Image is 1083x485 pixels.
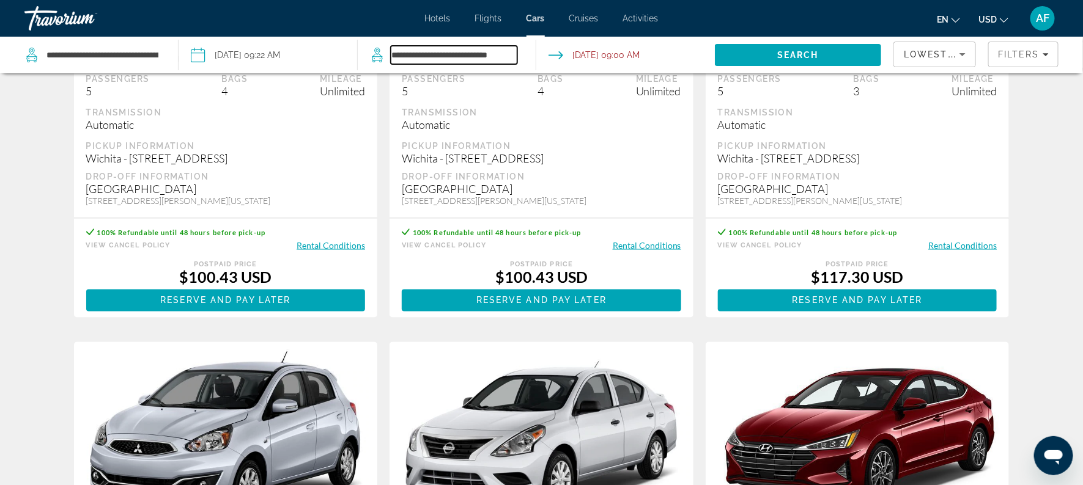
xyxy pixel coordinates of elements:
div: $100.43 USD [402,268,681,286]
div: Transmission [86,107,366,118]
div: [STREET_ADDRESS][PERSON_NAME][US_STATE] [402,195,681,206]
div: 5 [86,84,150,98]
div: Postpaid Price [718,260,997,268]
div: [GEOGRAPHIC_DATA] [718,182,997,195]
button: Reserve and pay later [718,290,997,312]
iframe: Button to launch messaging window [1034,436,1073,475]
button: Filters [988,42,1059,67]
div: 4 [222,84,248,98]
button: View Cancel Policy [402,239,486,251]
a: Cruises [569,13,599,23]
div: Pickup Information [402,140,681,151]
input: Search pickup location [45,46,160,64]
div: Automatic [402,118,681,131]
span: Reserve and pay later [160,296,290,305]
div: 4 [538,84,564,98]
div: Mileage [952,73,997,84]
div: 5 [402,84,465,98]
button: Open drop-off date and time picker [549,37,640,73]
div: [GEOGRAPHIC_DATA] [402,182,681,195]
div: Automatic [86,118,366,131]
span: en [937,15,948,24]
div: Passengers [86,73,150,84]
div: $100.43 USD [86,268,366,286]
a: Cars [527,13,545,23]
div: [GEOGRAPHIC_DATA] [86,182,366,195]
mat-select: Sort by [904,47,966,62]
span: Reserve and pay later [793,296,923,305]
div: [STREET_ADDRESS][PERSON_NAME][US_STATE] [86,195,366,206]
span: 100% Refundable until 48 hours before pick-up [97,228,266,236]
div: Passengers [402,73,465,84]
div: [STREET_ADDRESS][PERSON_NAME][US_STATE] [718,195,997,206]
div: Drop-off Information [86,171,366,182]
div: 3 [854,84,880,98]
span: Lowest Price [904,49,982,59]
input: Search dropoff location [391,46,517,64]
span: Filters [998,49,1040,59]
div: Transmission [402,107,681,118]
span: AF [1036,12,1049,24]
div: Mileage [320,73,365,84]
div: Wichita - [STREET_ADDRESS] [718,151,997,165]
button: Reserve and pay later [86,290,366,312]
span: 100% Refundable until 48 hours before pick-up [413,228,582,236]
div: Drop-off Information [402,171,681,182]
div: Postpaid Price [86,260,366,268]
button: Rental Conditions [928,239,997,251]
div: Unlimited [952,84,997,98]
div: Transmission [718,107,997,118]
button: User Menu [1027,5,1059,31]
div: Postpaid Price [402,260,681,268]
button: Search [715,44,881,66]
div: Drop-off Information [718,171,997,182]
span: Reserve and pay later [476,296,607,305]
button: Change language [937,10,960,28]
div: Passengers [718,73,782,84]
div: 5 [718,84,782,98]
span: Search [777,50,819,60]
div: Automatic [718,118,997,131]
div: Wichita - [STREET_ADDRESS] [402,151,681,165]
button: View Cancel Policy [718,239,802,251]
div: Mileage [636,73,681,84]
button: Rental Conditions [613,239,681,251]
div: Unlimited [636,84,681,98]
span: 100% Refundable until 48 hours before pick-up [729,228,898,236]
a: Travorium [24,2,147,34]
a: Hotels [425,13,451,23]
div: Pickup Information [718,140,997,151]
div: Pickup Information [86,140,366,151]
div: Wichita - [STREET_ADDRESS] [86,151,366,165]
div: Bags [854,73,880,84]
div: Bags [538,73,564,84]
a: Flights [475,13,502,23]
div: Bags [222,73,248,84]
button: Rental Conditions [297,239,365,251]
button: Pickup date: Oct 11, 2025 09:22 AM [191,37,280,73]
a: Activities [623,13,659,23]
span: USD [978,15,997,24]
div: Unlimited [320,84,365,98]
button: View Cancel Policy [86,239,171,251]
div: $117.30 USD [718,268,997,286]
button: Change currency [978,10,1008,28]
button: Reserve and pay later [402,290,681,312]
